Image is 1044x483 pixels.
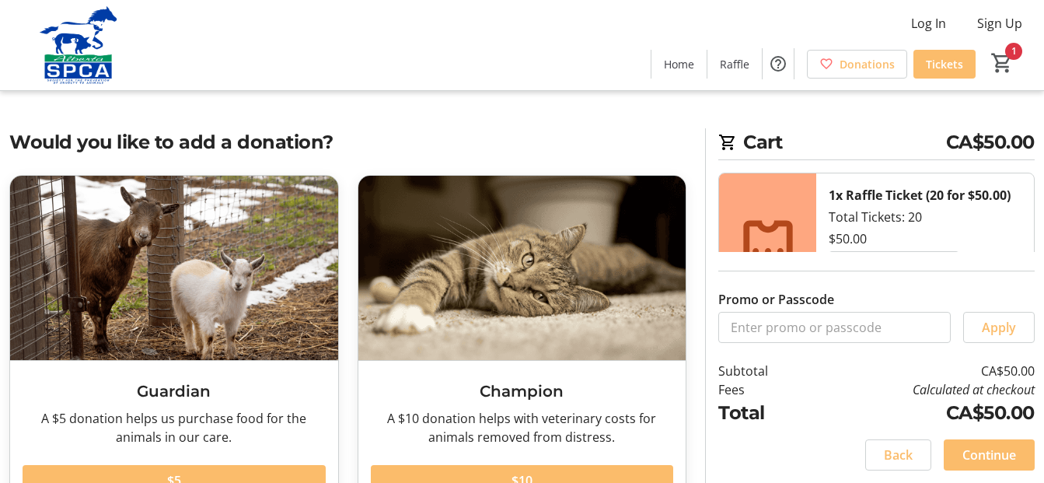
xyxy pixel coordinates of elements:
td: CA$50.00 [810,399,1035,427]
h3: Champion [371,380,674,403]
button: Apply [963,312,1035,343]
h2: Cart [718,128,1035,160]
td: CA$50.00 [810,362,1035,380]
h2: Would you like to add a donation? [9,128,686,156]
td: Total [718,399,810,427]
a: Raffle [707,50,762,79]
input: Raffle Ticket (20 for $50.00) Quantity [859,251,929,282]
button: Help [763,48,794,79]
a: Tickets [913,50,976,79]
img: Guardian [10,176,338,360]
div: Total Tickets: 20 [816,173,1034,329]
button: Sign Up [965,11,1035,36]
span: Continue [962,446,1016,464]
label: Promo or Passcode [718,290,834,309]
input: Enter promo or passcode [718,312,951,343]
span: CA$50.00 [946,128,1035,156]
img: Champion [358,176,686,360]
img: Alberta SPCA's Logo [9,6,148,84]
span: Raffle [720,56,749,72]
button: Continue [944,439,1035,471]
div: $50.00 [829,229,867,248]
span: Tickets [926,56,963,72]
span: Donations [840,56,895,72]
span: Apply [982,318,1016,337]
h3: Guardian [23,380,326,403]
span: Log In [911,14,946,33]
button: Back [865,439,931,471]
span: Back [884,446,913,464]
button: Log In [899,11,958,36]
div: A $5 donation helps us purchase food for the animals in our care. [23,409,326,446]
td: Fees [718,380,810,399]
a: Home [651,50,707,79]
div: 1x Raffle Ticket (20 for $50.00) [829,186,1011,205]
div: A $10 donation helps with veterinary costs for animals removed from distress. [371,409,674,446]
a: Donations [807,50,907,79]
td: Calculated at checkout [810,380,1035,399]
button: Cart [988,49,1016,77]
span: Sign Up [977,14,1022,33]
span: Home [664,56,694,72]
td: Subtotal [718,362,810,380]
